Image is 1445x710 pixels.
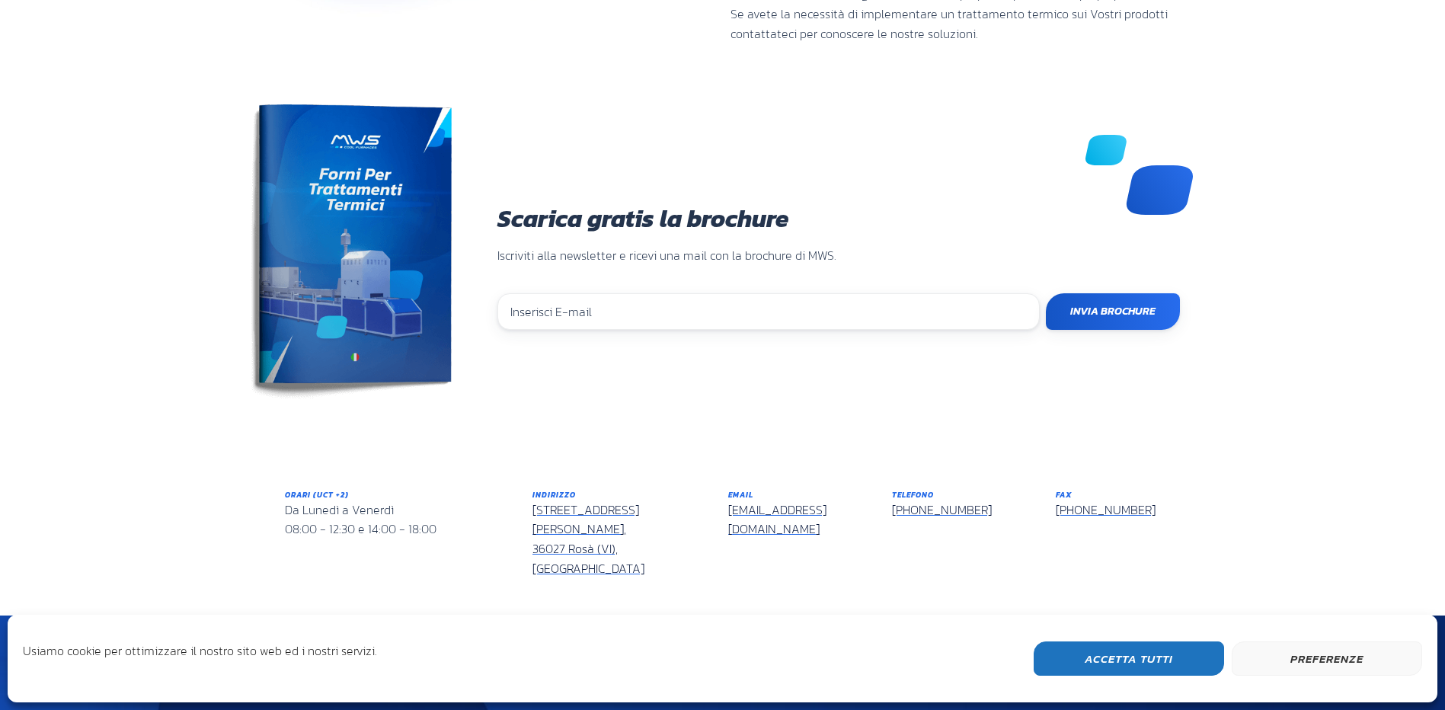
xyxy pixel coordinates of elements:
h6: Telefono [892,489,1033,501]
a: [PHONE_NUMBER] [1056,501,1156,519]
h6: Indirizzo [532,489,705,501]
h6: Fax [1056,489,1161,501]
h6: Orari (UCT +2) [285,489,510,501]
p: Iscriviti alla newsletter e ricevi una mail con la brochure di MWS. [497,246,1180,266]
a: [STREET_ADDRESS][PERSON_NAME],36027 Rosà (VI), [GEOGRAPHIC_DATA] [532,501,644,577]
span: Da Lunedì a Venerdì 08:00 - 12:30 e 14:00 - 18:00 [285,501,436,539]
button: Preferenze [1232,641,1422,676]
a: [PHONE_NUMBER] [892,501,992,519]
button: Accetta Tutti [1034,641,1224,676]
h3: Scarica gratis la brochure [497,206,1180,231]
input: Invia Brochure [1046,293,1180,330]
h6: Email [728,489,869,501]
div: Usiamo cookie per ottimizzare il nostro sito web ed i nostri servizi. [23,641,377,672]
a: [EMAIL_ADDRESS][DOMAIN_NAME] [728,501,826,539]
img: mws decorazioni [1085,135,1193,215]
input: Inserisci E-mail [497,293,1040,330]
